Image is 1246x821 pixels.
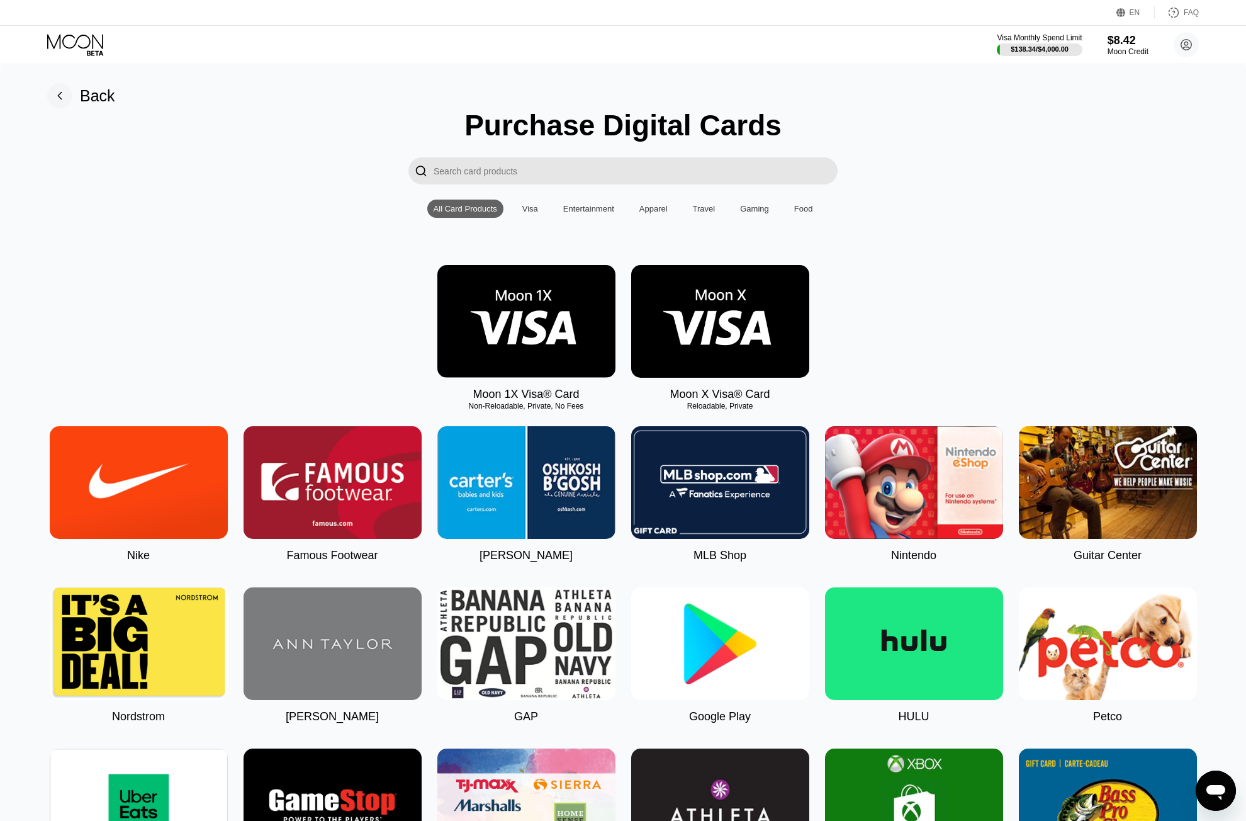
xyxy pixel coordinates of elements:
[1130,8,1140,17] div: EN
[480,549,573,562] div: [PERSON_NAME]
[473,388,579,401] div: Moon 1X Visa® Card
[1116,6,1155,19] div: EN
[1184,8,1199,17] div: FAQ
[670,388,770,401] div: Moon X Visa® Card
[516,200,544,218] div: Visa
[127,549,150,562] div: Nike
[47,83,115,108] div: Back
[563,204,614,213] div: Entertainment
[631,402,809,410] div: Reloadable, Private
[1155,6,1199,19] div: FAQ
[522,204,538,213] div: Visa
[687,200,722,218] div: Travel
[1108,34,1148,56] div: $8.42Moon Credit
[693,204,716,213] div: Travel
[514,710,538,723] div: GAP
[427,200,503,218] div: All Card Products
[891,549,936,562] div: Nintendo
[1074,549,1142,562] div: Guitar Center
[415,164,427,178] div: 
[112,710,165,723] div: Nordstrom
[286,549,378,562] div: Famous Footwear
[639,204,668,213] div: Apparel
[1011,45,1069,53] div: $138.34 / $4,000.00
[689,710,751,723] div: Google Play
[80,87,115,105] div: Back
[693,549,746,562] div: MLB Shop
[1093,710,1122,723] div: Petco
[1108,47,1148,56] div: Moon Credit
[997,33,1082,56] div: Visa Monthly Spend Limit$138.34/$4,000.00
[408,157,434,184] div: 
[286,710,379,723] div: [PERSON_NAME]
[997,33,1082,42] div: Visa Monthly Spend Limit
[557,200,620,218] div: Entertainment
[794,204,813,213] div: Food
[633,200,674,218] div: Apparel
[1196,771,1236,811] iframe: Nút để khởi chạy cửa sổ nhắn tin
[434,157,838,184] input: Search card products
[740,204,769,213] div: Gaming
[1108,34,1148,47] div: $8.42
[437,402,615,410] div: Non-Reloadable, Private, No Fees
[434,204,497,213] div: All Card Products
[734,200,775,218] div: Gaming
[788,200,819,218] div: Food
[898,710,929,723] div: HULU
[464,108,782,142] div: Purchase Digital Cards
